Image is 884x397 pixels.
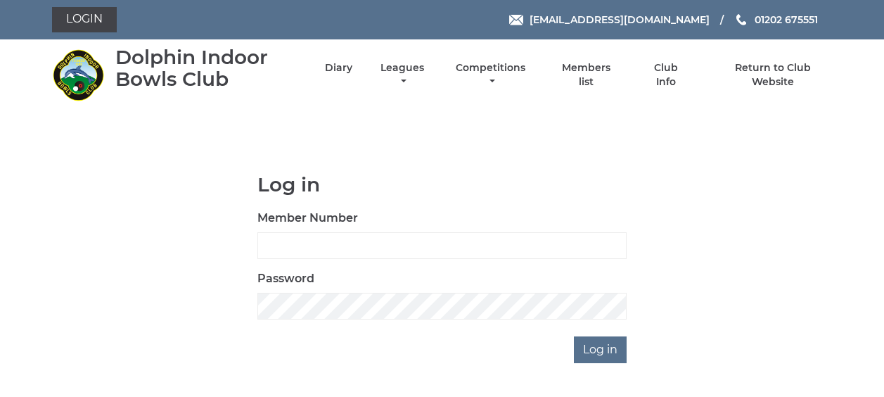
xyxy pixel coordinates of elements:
[509,12,710,27] a: Email [EMAIL_ADDRESS][DOMAIN_NAME]
[257,174,627,196] h1: Log in
[325,61,352,75] a: Diary
[453,61,530,89] a: Competitions
[115,46,300,90] div: Dolphin Indoor Bowls Club
[553,61,618,89] a: Members list
[257,210,358,227] label: Member Number
[377,61,428,89] a: Leagues
[574,336,627,363] input: Log in
[509,15,523,25] img: Email
[755,13,818,26] span: 01202 675551
[52,49,105,101] img: Dolphin Indoor Bowls Club
[736,14,746,25] img: Phone us
[734,12,818,27] a: Phone us 01202 675551
[530,13,710,26] span: [EMAIL_ADDRESS][DOMAIN_NAME]
[713,61,832,89] a: Return to Club Website
[52,7,117,32] a: Login
[257,270,314,287] label: Password
[643,61,689,89] a: Club Info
